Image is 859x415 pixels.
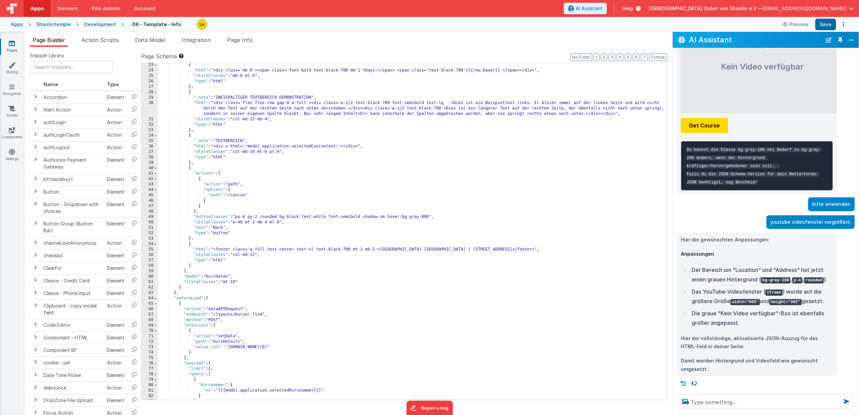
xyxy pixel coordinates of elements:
div: 47 [142,203,158,209]
div: 25 [142,73,158,79]
td: checklist [41,249,104,262]
code: bg-gray-100 [761,277,790,283]
div: 59 [142,269,158,274]
span: Apps [31,5,44,12]
td: authLogin [41,116,104,129]
div: 56 [142,252,158,258]
div: 33 [142,127,158,133]
td: Component - HTML [41,331,104,344]
div: 74 [142,350,158,355]
div: 52 [142,231,158,236]
td: Clipboard - copy model field [41,299,104,319]
button: 7 [641,54,648,61]
td: authLogout [41,141,104,154]
div: 79 [142,377,158,382]
div: 24 [142,68,158,73]
div: 42 [142,176,158,182]
button: 3 [609,54,615,61]
code: iframe [765,290,783,296]
div: 45 [142,193,158,198]
div: 67 [142,312,158,317]
td: Action [104,141,127,154]
td: Element [104,173,127,185]
td: Action [104,381,127,394]
div: 73 [142,344,158,350]
div: Apps [11,21,23,28]
td: Element [104,91,127,104]
span: Name [43,81,58,87]
div: 30 [142,100,158,117]
div: 51 [142,225,158,231]
li: Das YouTube-Videofenster ( ) wurde auf die größere Größe und gesetzt. [690,287,833,306]
td: Element [104,394,127,407]
code: p-4 [792,277,802,283]
td: Action [104,103,127,116]
td: Element [104,344,127,356]
strong: Anpassungen [681,251,714,257]
div: 32 [142,122,158,127]
div: 29 [142,95,158,100]
td: Authorize Payment Gateway [41,154,104,173]
td: Action [104,129,127,141]
div: 34 [142,133,158,138]
input: Search Snippets ... [30,61,113,73]
div: 81 [142,388,158,393]
td: Element [104,217,127,237]
div: 71 [142,334,158,339]
button: 2 [601,54,607,61]
span: Help [622,5,633,12]
td: Accordion [41,91,104,104]
div: Development [84,21,116,28]
td: Cleave - Phone Input [41,287,104,299]
span: [EMAIL_ADDRESS][DOMAIN_NAME] [763,5,846,12]
td: Button - Dropdown with choices [41,198,104,217]
td: Action [104,299,127,319]
p: bitte anwenden [812,200,851,209]
div: 49 [142,214,158,220]
td: bfcheckbox1 [41,173,104,185]
td: Cleave - Credit Card [41,274,104,287]
iframe: Marker.io feedback button [406,401,453,415]
div: Shaolintemple [36,21,71,28]
div: 36 [142,144,158,149]
div: 64 [142,296,158,301]
button: New Chat [824,35,834,45]
h2: AI Assistant [689,36,822,44]
div: 44 [142,187,158,193]
span: Page Schema [141,52,177,60]
div: 23 [142,62,158,68]
button: Preview [779,19,813,30]
td: authLoginOauth [41,129,104,141]
td: Component BF [41,344,104,356]
td: Button Group (Button Bar) [41,217,104,237]
td: DropZone File Upload [41,394,104,407]
p: Damit werden Hintergrund und Videofeld wie gewünscht umgesetzt. [681,357,833,373]
span: Type [107,81,119,87]
td: Element [104,198,127,217]
div: 66 [142,307,158,312]
td: Element [104,154,127,173]
button: Options [839,20,848,29]
div: 76 [142,361,158,366]
button: Save [815,19,836,30]
td: Element [104,319,127,331]
td: Code Editor [41,319,104,331]
td: Element [104,287,127,299]
button: 5 [625,54,631,61]
div: 68 [142,317,158,323]
div: 78 [142,372,158,377]
div: 75 [142,355,158,361]
span: File Assets [92,5,121,12]
div: 31 [142,117,158,122]
span: Data Model [135,37,165,43]
button: 6 [633,54,639,61]
td: Element [104,249,127,262]
p: Hier der vollständige, aktualisierte JSON-Auszug für das HTML-Feld in deiner Seite: [681,334,833,351]
span: Snippet Library [30,52,64,59]
span: Page Info [227,37,253,43]
td: Button [41,185,104,198]
div: 53 [142,236,158,241]
div: 46 [142,198,158,203]
div: 70 [142,328,158,334]
li: Der Bereich um "Location" und "Address" hat jetzt einen grauen Hintergrund ( , , ). [690,265,833,284]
